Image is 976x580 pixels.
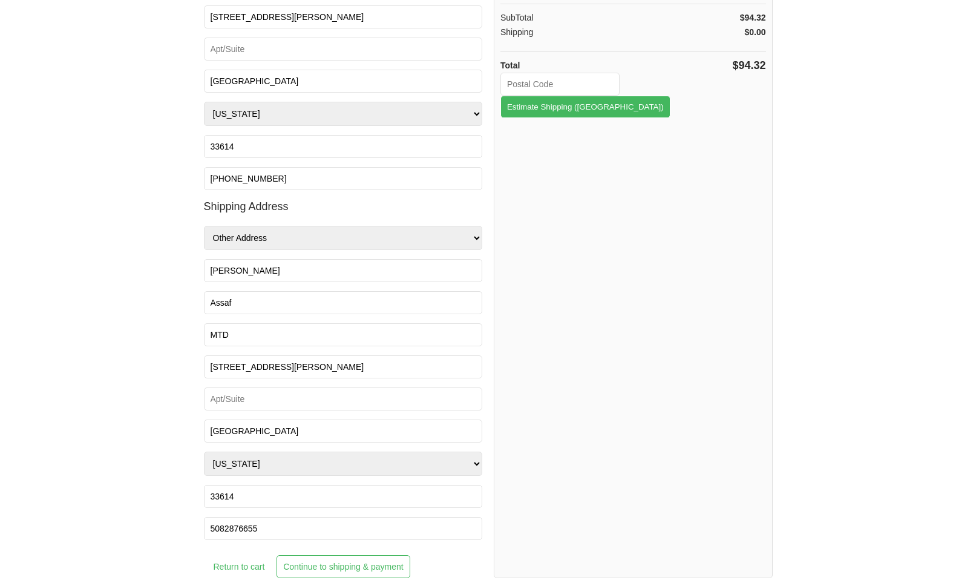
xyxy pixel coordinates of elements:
input: City [204,420,483,443]
input: Continue to shipping & payment [277,555,410,578]
input: Address [204,355,483,378]
input: Apt/Suite [204,387,483,410]
div: $94.32 [732,58,765,73]
input: City [204,70,483,93]
div: SubTotal [500,10,533,25]
input: ZIP/Postal [204,135,483,158]
div: $0.00 [744,25,765,39]
input: Phone Number [204,167,483,190]
h3: Shipping address [204,196,483,217]
input: Last Name [204,291,483,314]
input: ZIP/Postal [204,485,483,508]
button: Estimate Shipping ([GEOGRAPHIC_DATA]) [500,96,670,118]
div: $94.32 [740,10,766,25]
input: Postal Code [500,73,620,96]
input: Phone Number [204,517,483,540]
input: First Name [204,259,483,282]
input: Apt/Suite [204,38,483,61]
input: Business [204,323,483,346]
div: Total [500,58,520,73]
div: Shipping [500,25,534,39]
input: Address [204,5,483,28]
